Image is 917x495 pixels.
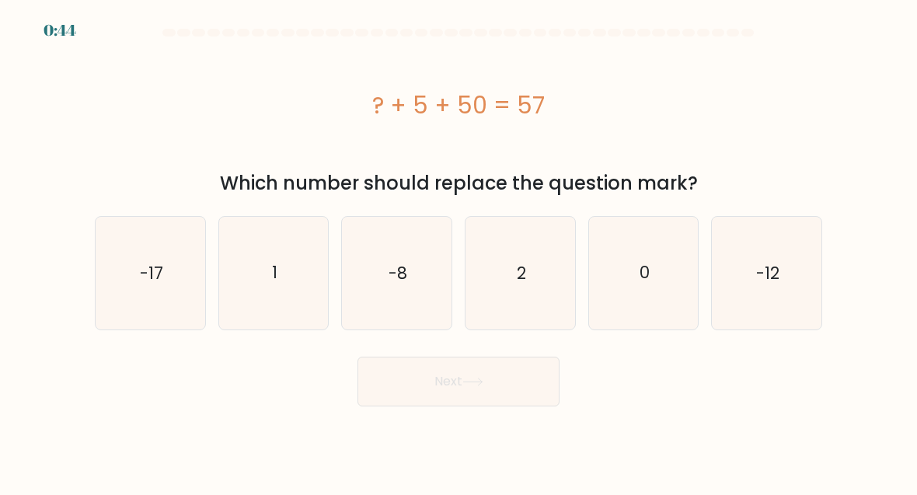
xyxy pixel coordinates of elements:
[517,261,526,284] text: 2
[104,169,813,197] div: Which number should replace the question mark?
[140,261,163,284] text: -17
[357,357,560,406] button: Next
[389,261,407,284] text: -8
[95,88,822,123] div: ? + 5 + 50 = 57
[756,261,779,284] text: -12
[640,261,650,284] text: 0
[44,19,76,42] div: 0:44
[272,261,277,284] text: 1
